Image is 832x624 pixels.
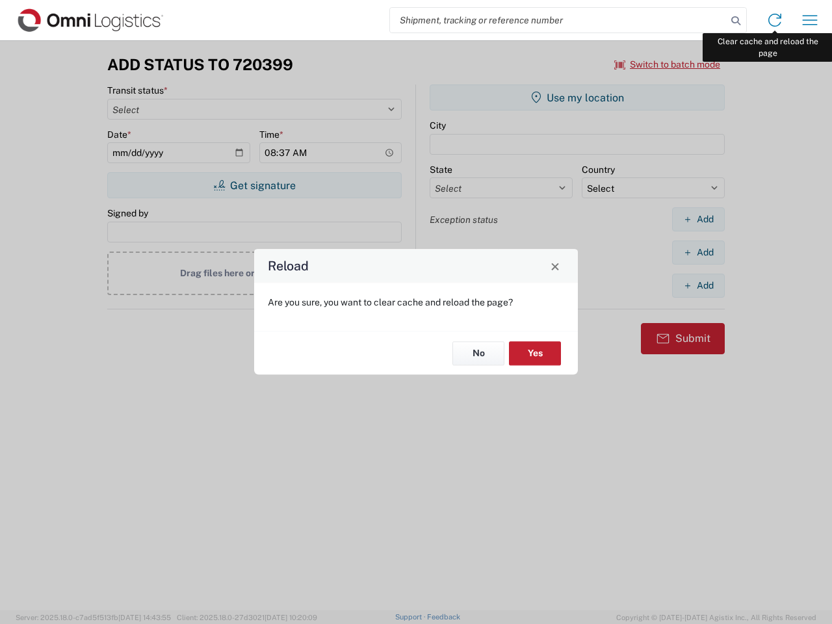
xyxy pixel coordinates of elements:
button: Close [546,257,564,275]
h4: Reload [268,257,309,276]
input: Shipment, tracking or reference number [390,8,727,32]
button: Yes [509,341,561,365]
button: No [452,341,504,365]
p: Are you sure, you want to clear cache and reload the page? [268,296,564,308]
